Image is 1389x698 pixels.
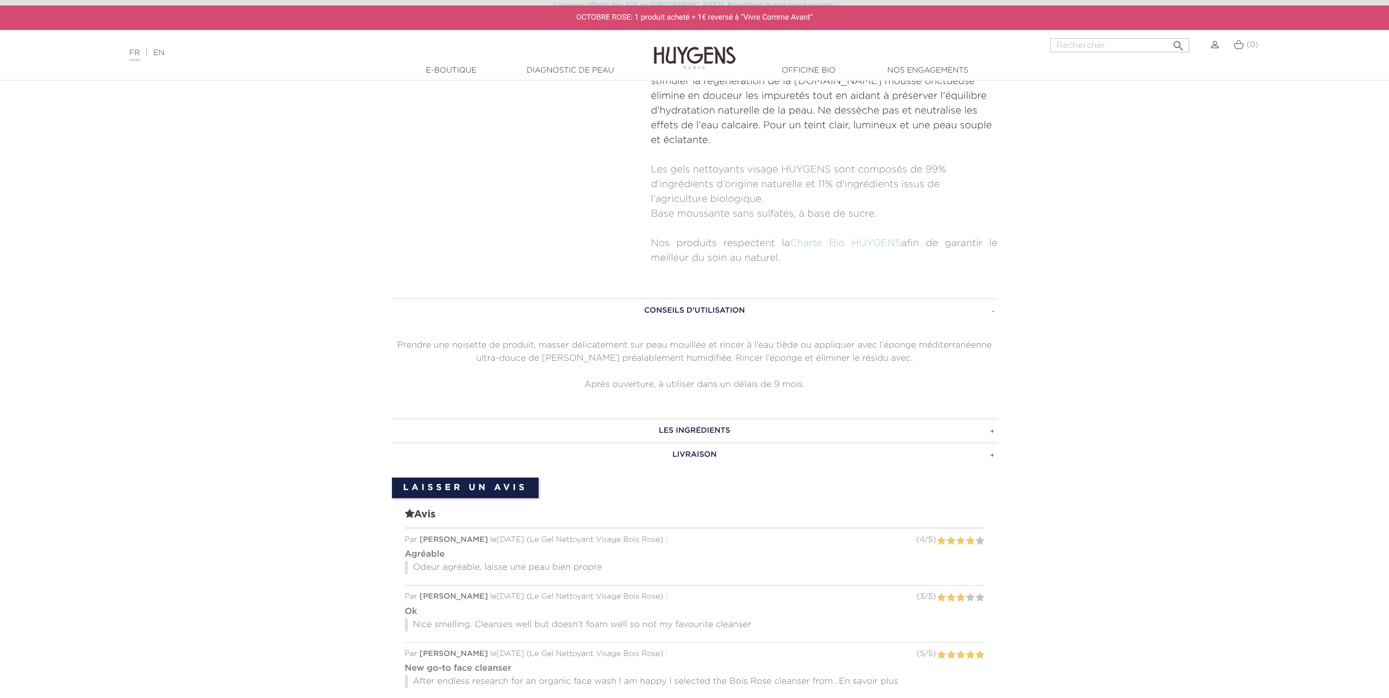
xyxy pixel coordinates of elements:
[392,478,539,498] a: Laisser un avis
[946,534,956,548] label: 2
[975,591,985,605] label: 5
[651,238,998,263] span: Nos produits respectent la
[153,49,164,57] a: EN
[965,591,975,605] label: 4
[937,648,946,662] label: 1
[754,65,863,76] a: Officine Bio
[405,591,985,602] div: Par le [DATE] ( ) :
[946,648,956,662] label: 2
[928,593,932,600] span: 5
[965,648,975,662] label: 4
[1172,36,1185,49] i: 
[405,648,985,660] div: Par le [DATE] ( ) :
[956,534,965,548] label: 3
[928,650,932,658] span: 5
[405,607,418,616] strong: Ok
[651,45,998,148] p: Gel nettoyant visage "Anti-Âge" régénérant. Infusé à l’huile essentielle de bois de rose, ce gel ...
[392,443,998,467] a: LIVRAISON
[530,593,660,600] span: Le Gel Nettoyant Visage Bois Rose
[420,536,488,544] span: [PERSON_NAME]
[392,299,998,323] a: CONSEILS D'UTILISATION
[1247,41,1259,49] span: (0)
[405,550,445,559] strong: Agréable
[920,650,924,658] span: 5
[956,648,965,662] label: 3
[1169,35,1188,50] button: 
[420,650,488,658] span: [PERSON_NAME]
[975,648,985,662] label: 5
[405,507,985,529] span: Avis
[530,536,660,544] span: Le Gel Nettoyant Visage Bois Rose
[920,536,925,544] span: 4
[975,534,985,548] label: 5
[654,29,736,71] img: Huygens
[124,46,570,59] div: |
[928,536,932,544] span: 5
[405,664,511,673] strong: New go-to face cleanser
[397,65,506,76] a: E-Boutique
[651,165,946,204] span: Les gels nettoyants visage HUYGENS sont composés de 99% d’ingrédients d’origine naturelle et 11% ...
[129,49,140,61] a: FR
[920,593,924,600] span: 3
[405,675,985,688] p: After endless research for an organic face wash I am happy I selected the Bois Rose cleanser from...
[956,591,965,605] label: 3
[790,238,901,248] a: Charte Bio HUYGENS
[937,591,946,605] label: 1
[405,618,985,631] p: Nice smelling. Cleanses well but doesn’t foam well so not my favourite cleanser
[839,677,898,686] span: En savoir plus
[965,534,975,548] label: 4
[651,209,877,219] span: Base moussante sans sulfates, à base de sucre.
[405,534,985,546] div: Par le [DATE] ( ) :
[392,339,998,365] p: Prendre une noisette de produit, masser délicatement sur peau mouillée et rincer à l’eau tiède ou...
[1050,38,1189,52] input: Rechercher
[946,591,956,605] label: 2
[916,591,936,602] div: ( / )
[392,419,998,443] a: LES INGRÉDIENTS
[916,534,936,546] div: ( / )
[916,648,935,660] div: ( / )
[873,65,982,76] a: Nos engagements
[405,561,985,574] p: Odeur agréable, laisse une peau bien propre
[516,65,625,76] a: Diagnostic de peau
[530,650,660,658] span: Le Gel Nettoyant Visage Bois Rose
[420,593,488,600] span: [PERSON_NAME]
[585,380,805,389] span: Après ouverture, à utiliser dans un délais de 9 mois.
[937,534,946,548] label: 1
